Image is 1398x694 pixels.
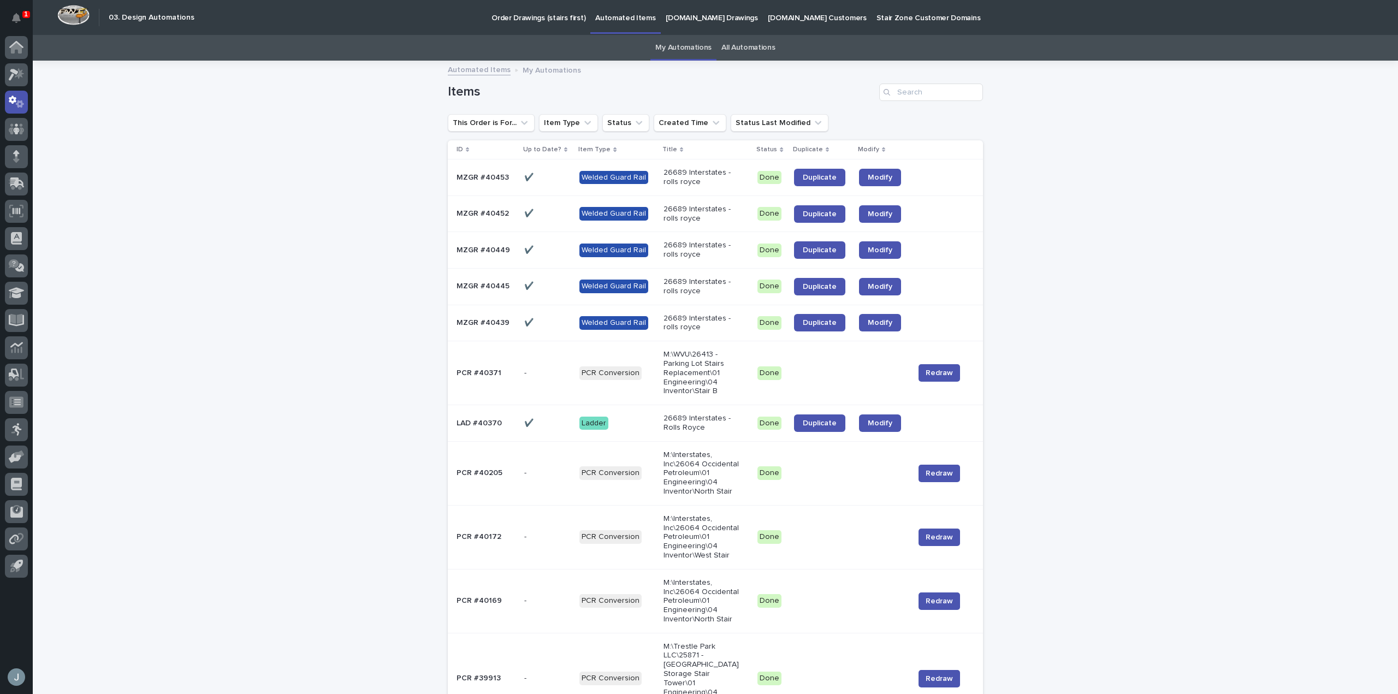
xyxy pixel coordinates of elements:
p: M:\Interstates, Inc\26064 Occidental Petroleum\01 Engineering\04 Inventor\North Stair [664,450,742,496]
div: Done [757,672,781,685]
tr: PCR #40169PCR #40169 -- PCR ConversionM:\Interstates, Inc\26064 Occidental Petroleum\01 Engineeri... [448,569,983,633]
p: 26689 Interstates - Rolls Royce [664,414,742,432]
tr: PCR #40172PCR #40172 -- PCR ConversionM:\Interstates, Inc\26064 Occidental Petroleum\01 Engineeri... [448,505,983,569]
a: Modify [859,205,901,223]
p: 1 [24,10,28,18]
p: MZGR #40439 [457,316,512,328]
button: Redraw [919,592,960,610]
tr: MZGR #40453MZGR #40453 ✔️✔️ Welded Guard Rail26689 Interstates - rolls royceDoneDuplicateModify [448,159,983,196]
div: Done [757,207,781,221]
div: Welded Guard Rail [579,316,648,330]
div: Done [757,366,781,380]
span: Modify [868,419,892,427]
p: MZGR #40453 [457,171,511,182]
a: Automated Items [448,63,511,75]
p: MZGR #40452 [457,207,511,218]
button: Status [602,114,649,132]
p: My Automations [523,63,581,75]
p: 26689 Interstates - rolls royce [664,314,742,333]
p: 26689 Interstates - rolls royce [664,168,742,187]
span: Duplicate [803,319,837,327]
div: Done [757,417,781,430]
tr: LAD #40370LAD #40370 ✔️✔️ Ladder26689 Interstates - Rolls RoyceDoneDuplicateModify [448,405,983,442]
span: Duplicate [803,174,837,181]
p: - [524,672,529,683]
div: Done [757,466,781,480]
p: ✔️ [524,280,536,291]
p: PCR #39913 [457,672,503,683]
span: Redraw [926,468,953,479]
div: PCR Conversion [579,366,642,380]
span: Modify [868,319,892,327]
tr: PCR #40371PCR #40371 -- PCR ConversionM:\WVU\26413 - Parking Lot Stairs Replacement\01 Engineerin... [448,341,983,405]
h2: 03. Design Automations [109,13,194,22]
span: Duplicate [803,283,837,290]
p: PCR #40205 [457,466,505,478]
a: Modify [859,414,901,432]
div: Done [757,530,781,544]
p: ✔️ [524,316,536,328]
span: Redraw [926,532,953,543]
p: ✔️ [524,207,536,218]
div: Welded Guard Rail [579,171,648,185]
span: Redraw [926,596,953,607]
a: All Automations [721,35,775,61]
input: Search [879,84,983,101]
button: Notifications [5,7,28,29]
span: Modify [868,246,892,254]
a: Duplicate [794,241,845,259]
span: Modify [868,283,892,290]
p: - [524,594,529,606]
a: Duplicate [794,278,845,295]
span: Duplicate [803,419,837,427]
button: Created Time [654,114,726,132]
p: - [524,366,529,378]
p: Title [662,144,677,156]
p: ✔️ [524,244,536,255]
div: Welded Guard Rail [579,244,648,257]
p: PCR #40172 [457,530,503,542]
span: Redraw [926,367,953,378]
div: Done [757,316,781,330]
tr: MZGR #40452MZGR #40452 ✔️✔️ Welded Guard Rail26689 Interstates - rolls royceDoneDuplicateModify [448,195,983,232]
p: M:\Interstates, Inc\26064 Occidental Petroleum\01 Engineering\04 Inventor\West Stair [664,514,742,560]
div: PCR Conversion [579,672,642,685]
a: Modify [859,169,901,186]
p: - [524,466,529,478]
tr: PCR #40205PCR #40205 -- PCR ConversionM:\Interstates, Inc\26064 Occidental Petroleum\01 Engineeri... [448,441,983,505]
p: M:\WVU\26413 - Parking Lot Stairs Replacement\01 Engineering\04 Inventor\Stair B [664,350,742,396]
tr: MZGR #40439MZGR #40439 ✔️✔️ Welded Guard Rail26689 Interstates - rolls royceDoneDuplicateModify [448,305,983,341]
p: - [524,530,529,542]
tr: MZGR #40449MZGR #40449 ✔️✔️ Welded Guard Rail26689 Interstates - rolls royceDoneDuplicateModify [448,232,983,269]
div: Done [757,594,781,608]
a: Modify [859,314,901,331]
button: Item Type [539,114,598,132]
a: Duplicate [794,414,845,432]
span: Redraw [926,673,953,684]
button: Redraw [919,364,960,382]
span: Modify [868,210,892,218]
p: PCR #40169 [457,594,504,606]
button: users-avatar [5,666,28,689]
p: Up to Date? [523,144,561,156]
a: Duplicate [794,205,845,223]
button: This Order is For... [448,114,535,132]
button: Redraw [919,670,960,687]
p: MZGR #40445 [457,280,512,291]
tr: MZGR #40445MZGR #40445 ✔️✔️ Welded Guard Rail26689 Interstates - rolls royceDoneDuplicateModify [448,268,983,305]
div: Ladder [579,417,608,430]
div: Welded Guard Rail [579,280,648,293]
p: Modify [858,144,879,156]
div: PCR Conversion [579,530,642,544]
div: Done [757,244,781,257]
div: Done [757,171,781,185]
p: Status [756,144,777,156]
div: Welded Guard Rail [579,207,648,221]
p: ✔️ [524,417,536,428]
span: Modify [868,174,892,181]
div: PCR Conversion [579,594,642,608]
p: LAD #40370 [457,417,504,428]
p: MZGR #40449 [457,244,512,255]
a: Modify [859,241,901,259]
